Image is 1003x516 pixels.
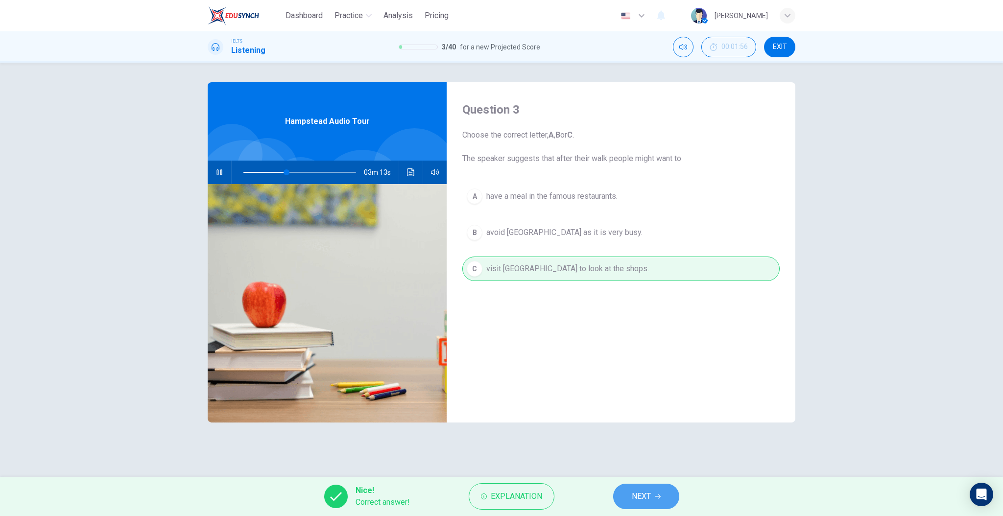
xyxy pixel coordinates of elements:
[208,6,259,25] img: EduSynch logo
[721,43,748,51] span: 00:01:56
[491,490,542,503] span: Explanation
[331,7,376,24] button: Practice
[425,10,449,22] span: Pricing
[701,37,756,57] div: Hide
[286,10,323,22] span: Dashboard
[970,483,993,506] div: Open Intercom Messenger
[282,7,327,24] button: Dashboard
[715,10,768,22] div: [PERSON_NAME]
[567,130,573,140] b: C
[764,37,795,57] button: EXIT
[773,43,787,51] span: EXIT
[469,483,554,510] button: Explanation
[462,102,780,117] h4: Question 3
[691,8,707,23] img: Profile picture
[403,161,419,184] button: Click to see the audio transcription
[613,484,679,509] button: NEXT
[356,496,410,508] span: Correct answer!
[555,130,560,140] b: B
[208,6,282,25] a: EduSynch logo
[421,7,453,24] button: Pricing
[383,10,413,22] span: Analysis
[460,41,540,53] span: for a new Projected Score
[364,161,399,184] span: 03m 13s
[442,41,456,53] span: 3 / 40
[701,37,756,57] button: 00:01:56
[673,37,693,57] div: Mute
[285,116,370,127] span: Hampstead Audio Tour
[208,184,447,422] img: Hampstead Audio Tour
[462,129,780,164] span: Choose the correct letter, , or . The speaker suggests that after their walk people might want to
[549,130,554,140] b: A
[356,485,410,496] span: Nice!
[334,10,363,22] span: Practice
[380,7,417,24] button: Analysis
[231,45,265,56] h1: Listening
[231,38,242,45] span: IELTS
[632,490,651,503] span: NEXT
[620,12,632,20] img: en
